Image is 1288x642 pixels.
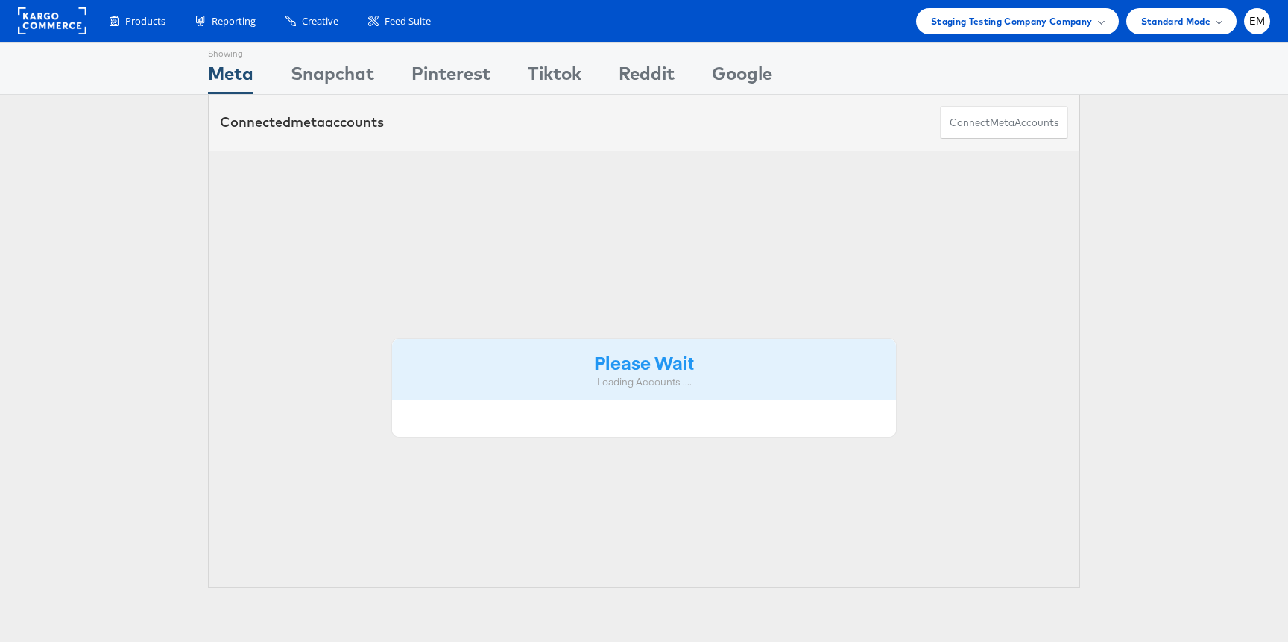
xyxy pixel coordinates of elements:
[594,350,694,374] strong: Please Wait
[940,106,1068,139] button: ConnectmetaAccounts
[411,60,490,94] div: Pinterest
[220,113,384,132] div: Connected accounts
[302,14,338,28] span: Creative
[125,14,165,28] span: Products
[385,14,431,28] span: Feed Suite
[990,116,1014,130] span: meta
[403,375,885,389] div: Loading Accounts ....
[291,60,374,94] div: Snapchat
[1249,16,1266,26] span: EM
[1141,13,1210,29] span: Standard Mode
[619,60,675,94] div: Reddit
[528,60,581,94] div: Tiktok
[212,14,256,28] span: Reporting
[712,60,772,94] div: Google
[208,60,253,94] div: Meta
[291,113,325,130] span: meta
[208,43,253,60] div: Showing
[931,13,1093,29] span: Staging Testing Company Company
